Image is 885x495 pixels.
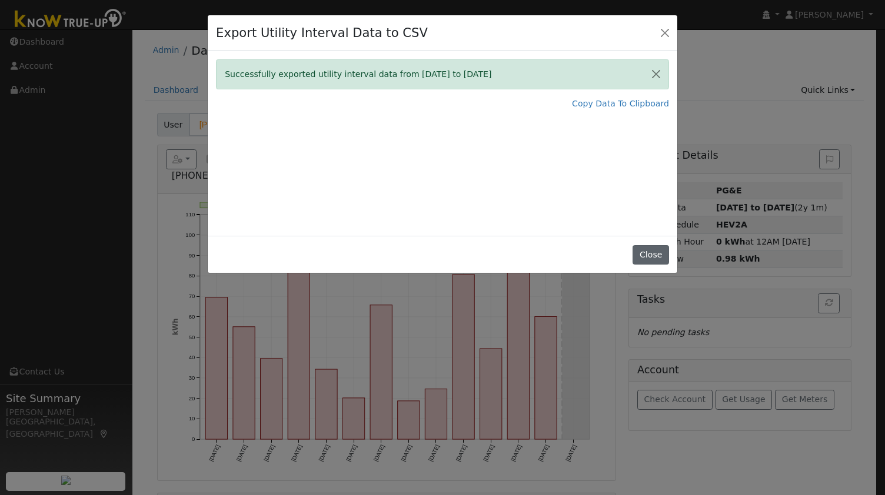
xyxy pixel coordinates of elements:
[657,24,673,41] button: Close
[216,24,428,42] h4: Export Utility Interval Data to CSV
[572,98,669,110] a: Copy Data To Clipboard
[633,245,668,265] button: Close
[216,59,669,89] div: Successfully exported utility interval data from [DATE] to [DATE]
[644,60,668,89] button: Close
